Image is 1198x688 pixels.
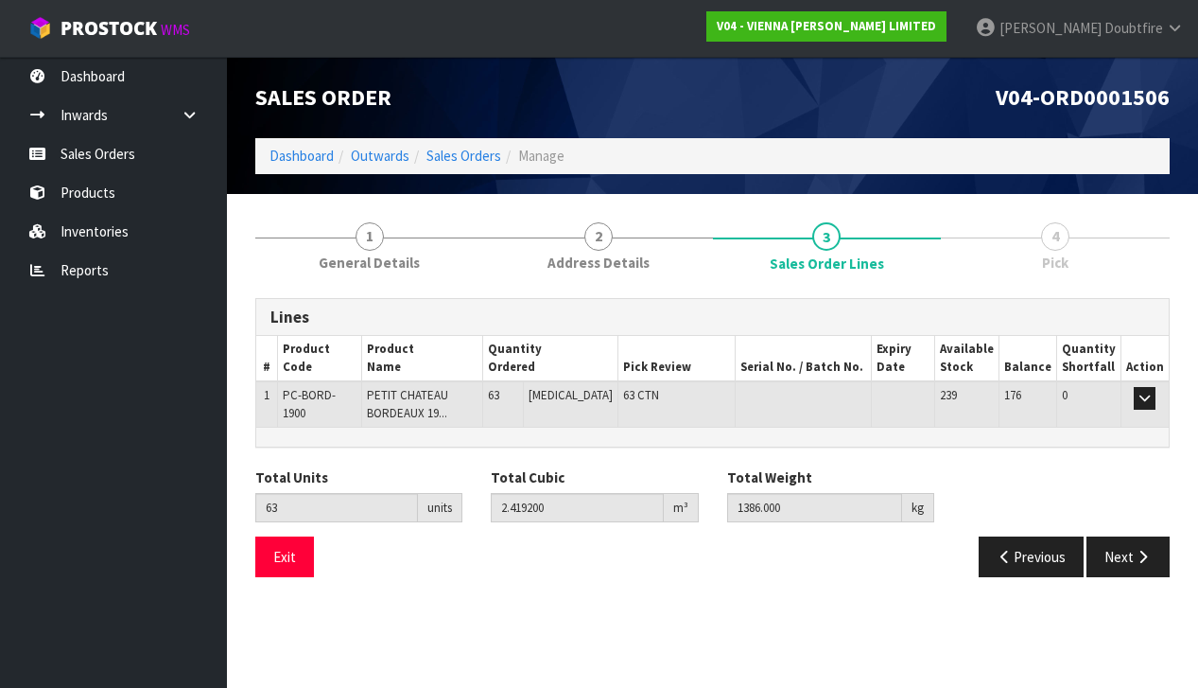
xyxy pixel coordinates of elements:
div: m³ [664,493,699,523]
th: Pick Review [617,336,735,381]
input: Total Weight [727,493,902,522]
div: kg [902,493,934,523]
button: Exit [255,537,314,577]
img: cube-alt.png [28,16,52,40]
span: 0 [1062,387,1068,403]
th: Product Name [361,336,482,381]
span: 63 CTN [623,387,659,403]
span: 176 [1004,387,1021,403]
th: Quantity Ordered [483,336,618,381]
span: [MEDICAL_DATA] [529,387,613,403]
label: Total Weight [727,467,812,487]
a: Dashboard [269,147,334,165]
div: units [418,493,462,523]
span: 2 [584,222,613,251]
h3: Lines [270,309,1155,326]
input: Total Cubic [491,493,663,522]
span: 63 [488,387,499,403]
span: V04-ORD0001506 [996,82,1170,112]
th: # [256,336,278,381]
span: ProStock [61,16,157,41]
button: Previous [979,537,1085,577]
span: PC-BORD-1900 [283,387,336,420]
span: Sales Order [255,82,391,112]
a: Outwards [351,147,409,165]
span: Sales Order Lines [770,254,884,273]
th: Expiry Date [872,336,935,381]
th: Serial No. / Batch No. [736,336,872,381]
span: 3 [812,222,841,251]
span: Address Details [547,253,650,273]
span: Doubtfire [1104,19,1163,37]
label: Total Units [255,467,328,487]
span: 1 [264,387,269,403]
th: Balance [998,336,1056,381]
span: 4 [1041,222,1069,251]
span: PETIT CHATEAU BORDEAUX 19... [367,387,448,420]
th: Available Stock [934,336,998,381]
th: Product Code [278,336,362,381]
a: Sales Orders [426,147,501,165]
small: WMS [161,21,190,39]
span: 239 [940,387,957,403]
span: [PERSON_NAME] [999,19,1102,37]
span: Sales Order Lines [255,284,1170,592]
input: Total Units [255,493,418,522]
th: Quantity Shortfall [1056,336,1120,381]
span: 1 [356,222,384,251]
span: Manage [518,147,564,165]
span: General Details [319,253,420,273]
strong: V04 - VIENNA [PERSON_NAME] LIMITED [717,18,936,34]
button: Next [1086,537,1170,577]
label: Total Cubic [491,467,564,487]
th: Action [1120,336,1169,381]
span: Pick [1042,253,1068,273]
